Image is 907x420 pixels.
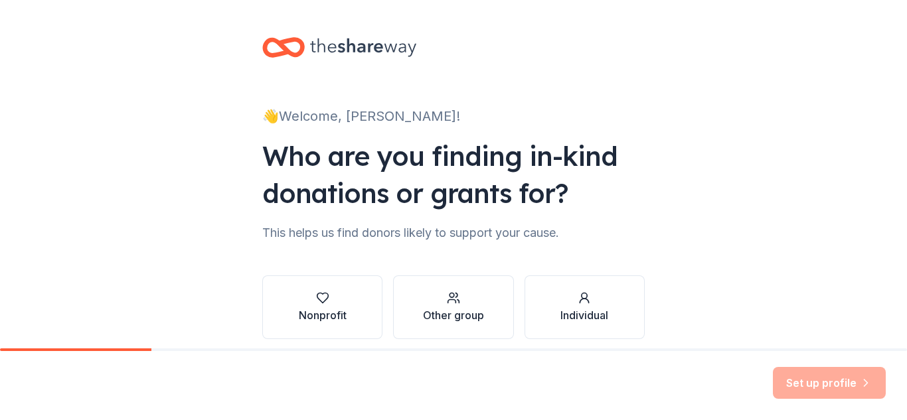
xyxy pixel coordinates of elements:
div: Nonprofit [299,307,347,323]
div: Individual [560,307,608,323]
button: Individual [525,275,645,339]
div: This helps us find donors likely to support your cause. [262,222,645,244]
button: Nonprofit [262,275,382,339]
div: 👋 Welcome, [PERSON_NAME]! [262,105,645,127]
button: Other group [393,275,513,339]
div: Other group [423,307,484,323]
div: Who are you finding in-kind donations or grants for? [262,137,645,212]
